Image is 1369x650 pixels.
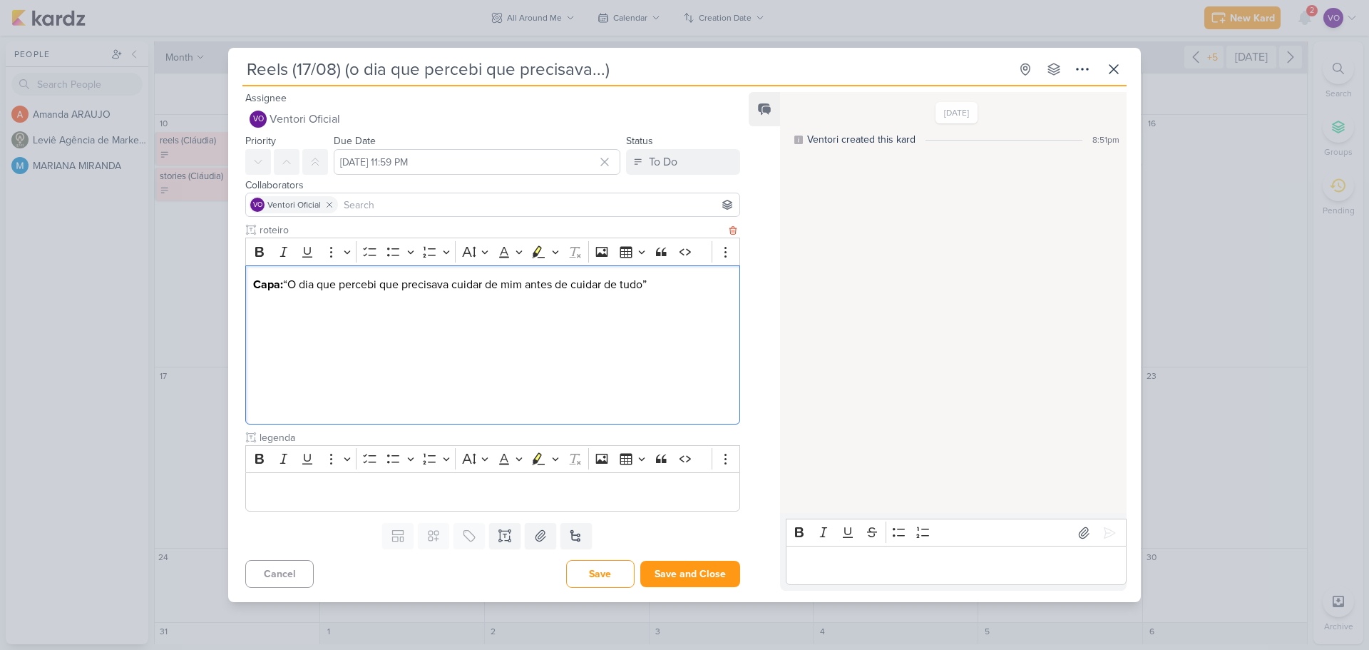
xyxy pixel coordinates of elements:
div: Editor editing area: main [786,546,1127,585]
div: Collaborators [245,178,740,193]
button: VO Ventori Oficial [245,106,740,132]
p: “O dia que percebi que precisava cuidar de mim antes de cuidar de tudo” [253,276,732,293]
label: Priority [245,135,276,147]
button: To Do [626,149,740,175]
button: Save and Close [640,561,740,587]
input: Untitled Kard [242,56,1010,82]
div: Editor editing area: main [245,265,740,425]
div: To Do [649,153,677,171]
label: Status [626,135,653,147]
div: Editor toolbar [245,445,740,473]
div: Ventori Oficial [250,198,265,212]
p: VO [253,116,264,123]
input: Untitled text [257,430,740,445]
input: Select a date [334,149,620,175]
label: Assignee [245,92,287,104]
div: Editor editing area: main [245,472,740,512]
button: Cancel [245,560,314,588]
button: Save [566,560,635,588]
input: Untitled text [257,223,726,238]
p: VO [253,202,262,209]
div: Editor toolbar [786,519,1127,547]
div: Editor toolbar [245,238,740,265]
input: Search [341,196,737,213]
strong: Capa: [253,278,283,292]
span: Ventori Oficial [270,111,340,128]
div: Ventori Oficial [250,111,267,128]
div: Ventori created this kard [807,132,916,147]
span: Ventori Oficial [267,198,321,211]
div: 8:51pm [1092,133,1119,146]
label: Due Date [334,135,376,147]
